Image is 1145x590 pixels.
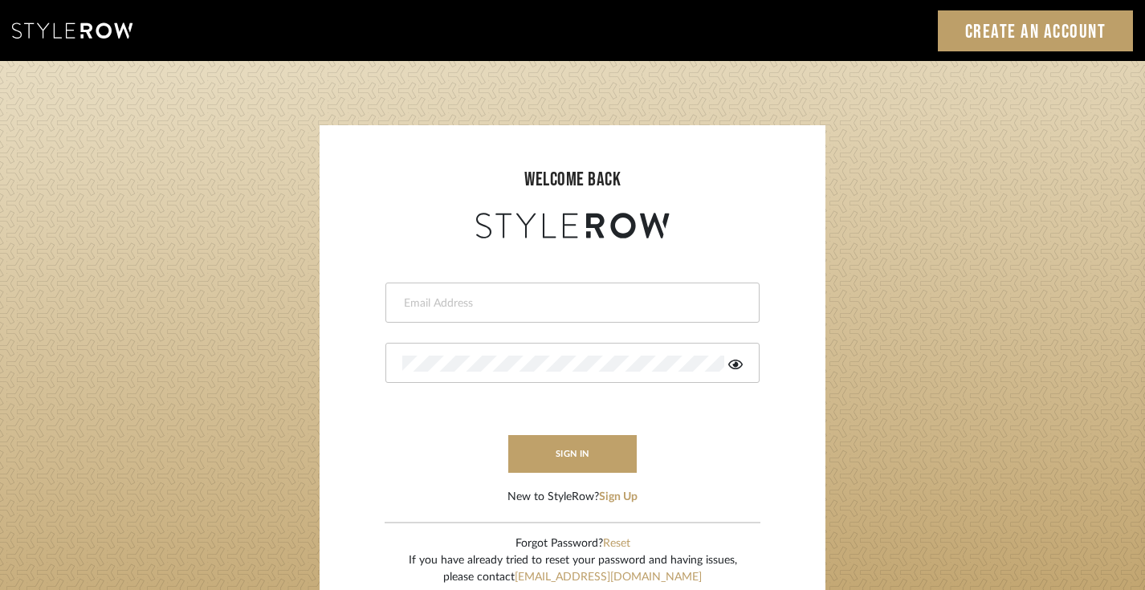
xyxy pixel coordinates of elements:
input: Email Address [402,295,739,311]
button: Sign Up [599,489,638,506]
div: welcome back [336,165,809,194]
button: Reset [603,535,630,552]
div: New to StyleRow? [507,489,638,506]
a: [EMAIL_ADDRESS][DOMAIN_NAME] [515,572,702,583]
a: Create an Account [938,10,1134,51]
div: If you have already tried to reset your password and having issues, please contact [409,552,737,586]
div: Forgot Password? [409,535,737,552]
button: sign in [508,435,637,473]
